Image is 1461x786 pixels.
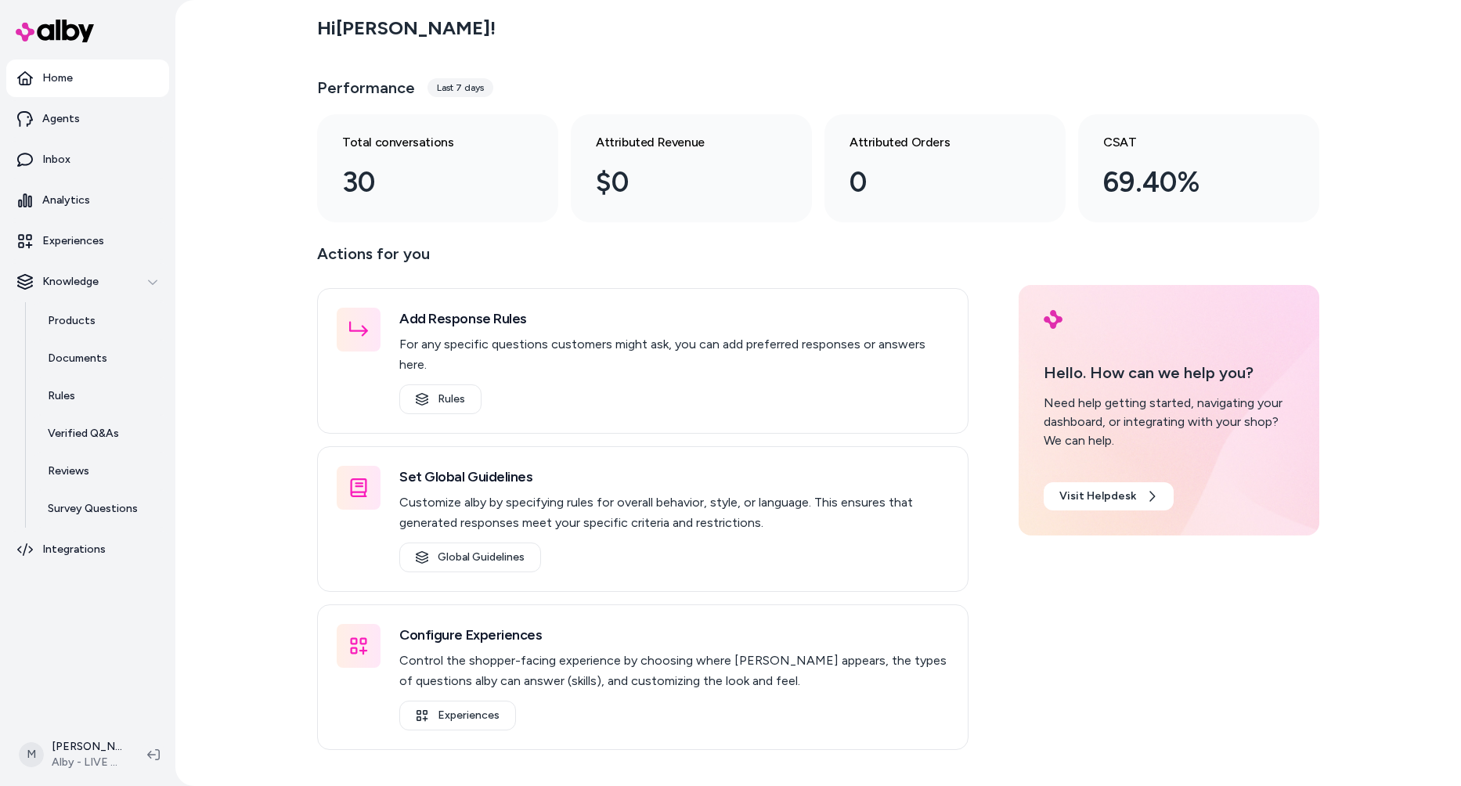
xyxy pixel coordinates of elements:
[48,426,119,442] p: Verified Q&As
[32,377,169,415] a: Rules
[399,651,949,691] p: Control the shopper-facing experience by choosing where [PERSON_NAME] appears, the types of quest...
[32,340,169,377] a: Documents
[42,152,70,168] p: Inbox
[6,222,169,260] a: Experiences
[399,308,949,330] h3: Add Response Rules
[317,77,415,99] h3: Performance
[399,701,516,730] a: Experiences
[1103,161,1269,204] div: 69.40%
[571,114,812,222] a: Attributed Revenue $0
[1044,482,1174,510] a: Visit Helpdesk
[427,78,493,97] div: Last 7 days
[42,111,80,127] p: Agents
[32,452,169,490] a: Reviews
[342,161,508,204] div: 30
[32,415,169,452] a: Verified Q&As
[596,133,762,152] h3: Attributed Revenue
[48,388,75,404] p: Rules
[824,114,1066,222] a: Attributed Orders 0
[399,384,482,414] a: Rules
[52,755,122,770] span: Alby - LIVE on [DOMAIN_NAME]
[596,161,762,204] div: $0
[850,133,1015,152] h3: Attributed Orders
[399,334,949,375] p: For any specific questions customers might ask, you can add preferred responses or answers here.
[399,466,949,488] h3: Set Global Guidelines
[42,274,99,290] p: Knowledge
[1103,133,1269,152] h3: CSAT
[317,16,496,40] h2: Hi [PERSON_NAME] !
[6,59,169,97] a: Home
[6,100,169,138] a: Agents
[1044,310,1062,329] img: alby Logo
[9,730,135,780] button: M[PERSON_NAME]Alby - LIVE on [DOMAIN_NAME]
[48,351,107,366] p: Documents
[850,161,1015,204] div: 0
[48,501,138,517] p: Survey Questions
[317,241,969,279] p: Actions for you
[399,492,949,533] p: Customize alby by specifying rules for overall behavior, style, or language. This ensures that ge...
[317,114,558,222] a: Total conversations 30
[32,302,169,340] a: Products
[52,739,122,755] p: [PERSON_NAME]
[42,70,73,86] p: Home
[1078,114,1319,222] a: CSAT 69.40%
[42,542,106,557] p: Integrations
[48,313,96,329] p: Products
[42,233,104,249] p: Experiences
[48,463,89,479] p: Reviews
[342,133,508,152] h3: Total conversations
[19,742,44,767] span: M
[399,624,949,646] h3: Configure Experiences
[16,20,94,42] img: alby Logo
[42,193,90,208] p: Analytics
[1044,361,1294,384] p: Hello. How can we help you?
[32,490,169,528] a: Survey Questions
[6,263,169,301] button: Knowledge
[6,531,169,568] a: Integrations
[6,182,169,219] a: Analytics
[1044,394,1294,450] div: Need help getting started, navigating your dashboard, or integrating with your shop? We can help.
[6,141,169,178] a: Inbox
[399,543,541,572] a: Global Guidelines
